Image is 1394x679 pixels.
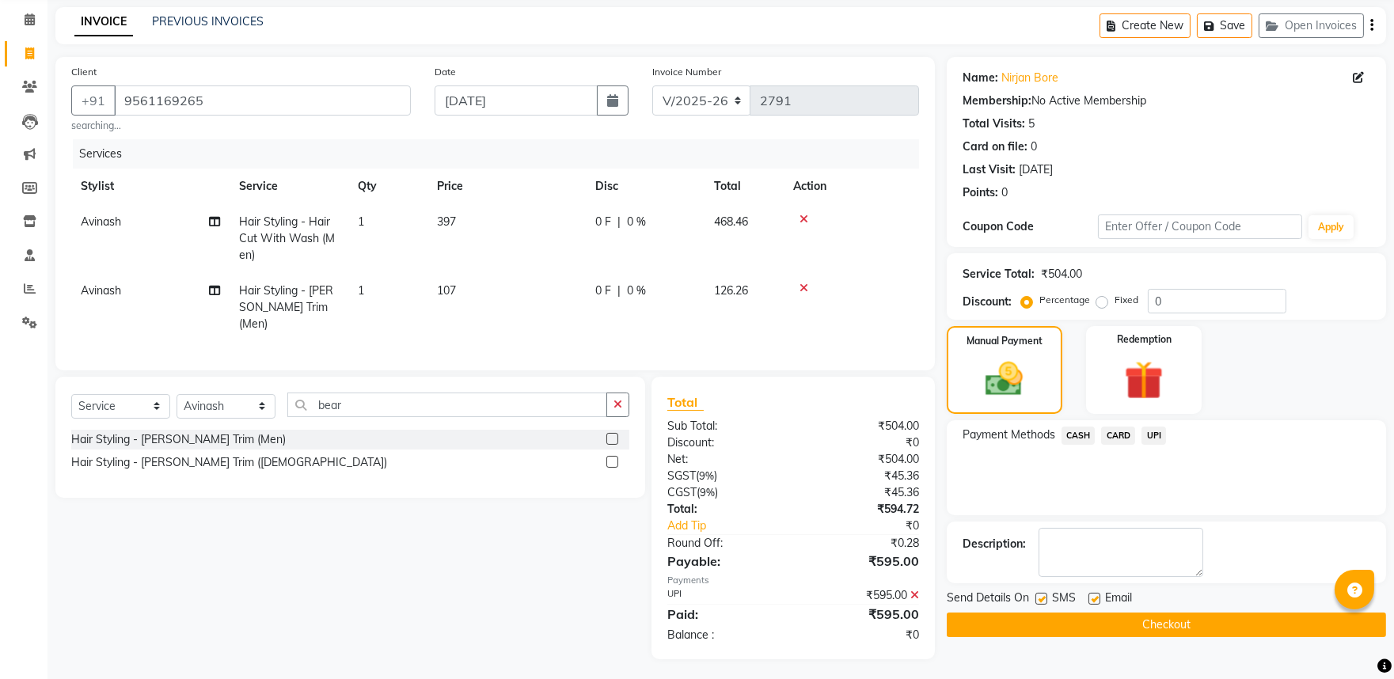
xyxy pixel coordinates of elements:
th: Total [705,169,784,204]
div: Coupon Code [963,218,1099,235]
div: 5 [1028,116,1035,132]
label: Fixed [1115,293,1138,307]
span: Email [1105,590,1132,609]
img: _cash.svg [974,358,1035,400]
a: Add Tip [655,518,816,534]
div: Discount: [963,294,1012,310]
div: ₹0 [816,518,931,534]
div: Discount: [655,434,793,451]
div: Net: [655,451,793,468]
button: Checkout [947,613,1386,637]
label: Invoice Number [652,65,721,79]
input: Search or Scan [287,393,607,417]
span: 9% [700,486,715,499]
div: ₹595.00 [793,552,931,571]
button: Open Invoices [1259,13,1364,38]
div: ₹594.72 [793,501,931,518]
span: 107 [437,283,456,298]
div: Balance : [655,627,793,643]
div: UPI [655,587,793,604]
div: 0 [1031,138,1037,155]
span: 0 F [595,283,611,299]
th: Stylist [71,169,230,204]
span: 0 % [627,283,646,299]
label: Date [435,65,456,79]
div: ₹595.00 [793,605,931,624]
div: ( ) [655,484,793,501]
div: ₹45.36 [793,468,931,484]
div: Service Total: [963,266,1035,283]
div: Hair Styling - [PERSON_NAME] Trim ([DEMOGRAPHIC_DATA]) [71,454,387,471]
div: ₹504.00 [1041,266,1082,283]
span: SGST [667,468,696,483]
div: Payable: [655,552,793,571]
span: SMS [1052,590,1076,609]
div: Paid: [655,605,793,624]
div: Points: [963,184,998,201]
div: 0 [1001,184,1008,201]
div: No Active Membership [963,93,1370,109]
span: 9% [699,469,714,482]
span: Hair Styling - Hair Cut With Wash (Men) [239,214,335,262]
span: Hair Styling - [PERSON_NAME] Trim (Men) [239,283,333,331]
th: Price [427,169,586,204]
div: Round Off: [655,535,793,552]
th: Qty [348,169,427,204]
div: Total Visits: [963,116,1025,132]
div: Last Visit: [963,161,1016,178]
div: ₹45.36 [793,484,931,501]
div: Sub Total: [655,418,793,434]
div: ₹504.00 [793,418,931,434]
label: Client [71,65,97,79]
button: +91 [71,85,116,116]
a: PREVIOUS INVOICES [152,14,264,28]
a: INVOICE [74,8,133,36]
th: Action [784,169,919,204]
input: Enter Offer / Coupon Code [1098,214,1302,239]
div: ₹0 [793,627,931,643]
button: Create New [1100,13,1191,38]
a: Nirjan Bore [1001,70,1058,86]
div: ₹0 [793,434,931,451]
label: Redemption [1117,332,1172,347]
div: ₹595.00 [793,587,931,604]
div: Description: [963,536,1026,552]
small: searching... [71,119,411,133]
button: Save [1197,13,1252,38]
div: Payments [667,574,918,587]
span: 468.46 [714,214,748,229]
span: 126.26 [714,283,748,298]
span: Total [667,394,704,411]
div: [DATE] [1019,161,1053,178]
div: ₹504.00 [793,451,931,468]
div: Name: [963,70,998,86]
div: Card on file: [963,138,1027,155]
div: Services [73,139,931,169]
span: Avinash [81,283,121,298]
span: UPI [1141,427,1166,445]
span: | [617,283,621,299]
th: Service [230,169,348,204]
span: 0 F [595,214,611,230]
span: 1 [358,283,364,298]
span: 1 [358,214,364,229]
span: CGST [667,485,697,499]
span: Payment Methods [963,427,1055,443]
div: Total: [655,501,793,518]
span: CARD [1101,427,1135,445]
span: CASH [1062,427,1096,445]
span: Send Details On [947,590,1029,609]
label: Percentage [1039,293,1090,307]
span: | [617,214,621,230]
span: 397 [437,214,456,229]
label: Manual Payment [967,334,1043,348]
img: _gift.svg [1112,356,1176,404]
div: Hair Styling - [PERSON_NAME] Trim (Men) [71,431,286,448]
th: Disc [586,169,705,204]
div: ( ) [655,468,793,484]
button: Apply [1309,215,1354,239]
span: Avinash [81,214,121,229]
div: Membership: [963,93,1031,109]
div: ₹0.28 [793,535,931,552]
input: Search by Name/Mobile/Email/Code [114,85,411,116]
